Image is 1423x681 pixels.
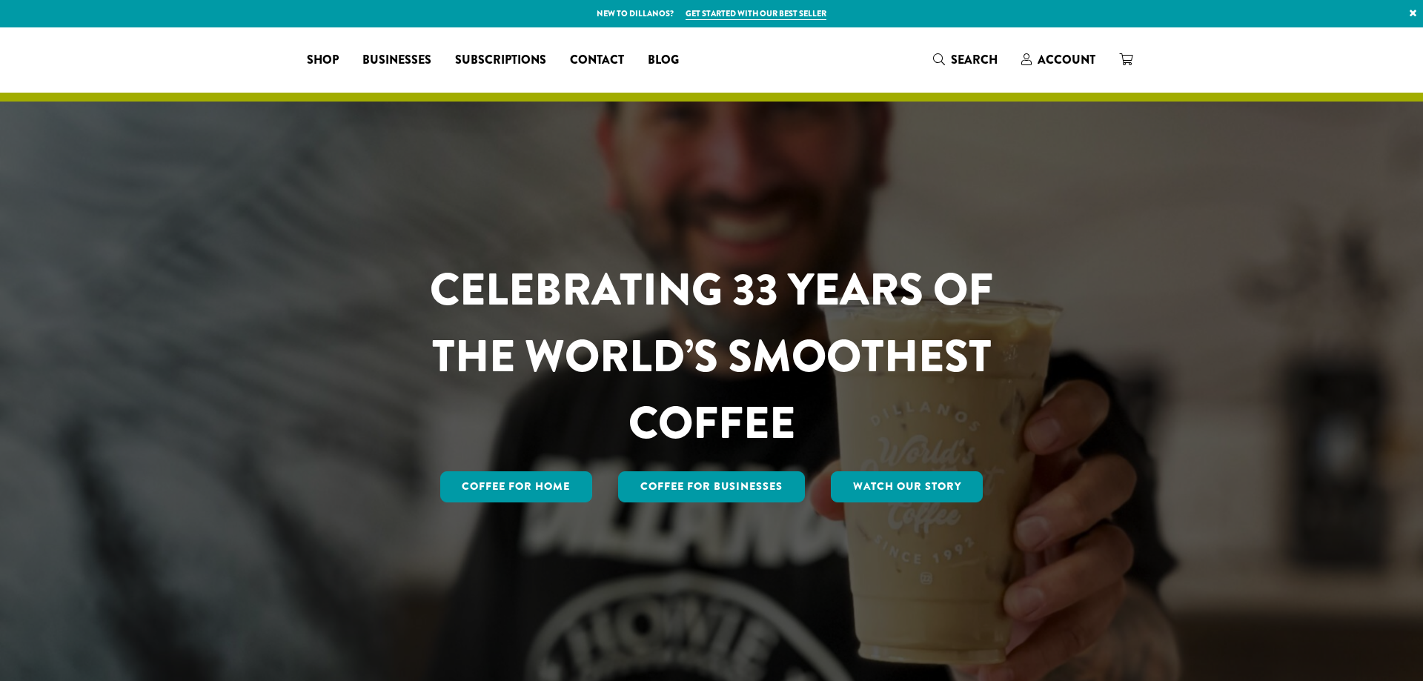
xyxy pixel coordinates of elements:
[831,471,984,502] a: Watch Our Story
[386,256,1037,456] h1: CELEBRATING 33 YEARS OF THE WORLD’S SMOOTHEST COFFEE
[362,51,431,70] span: Businesses
[921,47,1009,72] a: Search
[951,51,998,68] span: Search
[686,7,826,20] a: Get started with our best seller
[295,48,351,72] a: Shop
[455,51,546,70] span: Subscriptions
[1038,51,1095,68] span: Account
[307,51,339,70] span: Shop
[618,471,805,502] a: Coffee For Businesses
[570,51,624,70] span: Contact
[648,51,679,70] span: Blog
[440,471,593,502] a: Coffee for Home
